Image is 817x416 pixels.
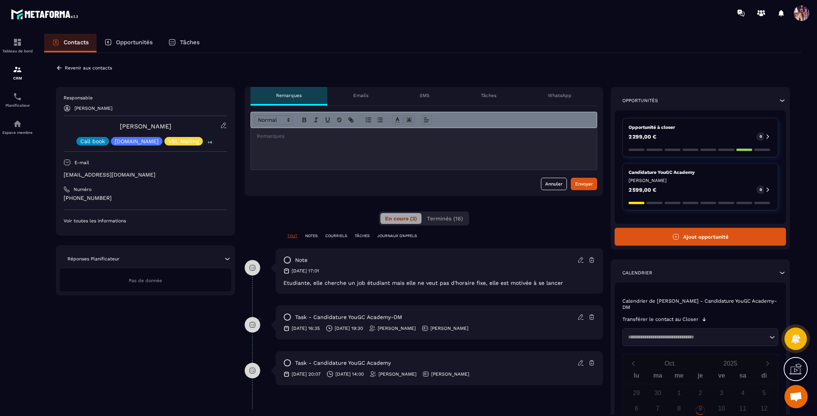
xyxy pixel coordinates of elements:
p: JOURNAUX D'APPELS [377,233,417,239]
p: +4 [205,138,215,146]
img: scheduler [13,92,22,101]
p: Tâches [481,92,496,99]
p: WhatsApp [548,92,572,99]
div: Envoyer [575,180,593,188]
input: Search for option [625,333,767,341]
a: Tâches [161,34,207,52]
p: [PERSON_NAME] [430,325,468,331]
a: formationformationTableau de bord [2,32,33,59]
button: Ajout opportunité [615,228,786,246]
p: Contacts [64,39,89,46]
img: formation [13,65,22,74]
a: schedulerschedulerPlanificateur [2,86,33,113]
p: Opportunités [116,39,153,46]
p: [DATE] 19:30 [335,325,363,331]
p: [DATE] 17:01 [292,268,319,274]
p: [DATE] 14:00 [335,371,364,377]
span: En cours (3) [385,215,417,222]
p: Remarques [276,92,302,99]
p: Responsable [64,95,227,101]
p: VSL Mailing [168,139,199,144]
p: 0 [760,187,762,192]
p: Tableau de bord [2,49,33,53]
a: Contacts [44,34,97,52]
p: E-mail [74,159,89,166]
img: logo [11,7,81,21]
div: Ouvrir le chat [784,385,808,408]
span: Pas de donnée [129,278,162,283]
p: [PERSON_NAME] [74,106,112,111]
p: Emails [353,92,368,99]
div: Search for option [622,328,778,346]
p: Etudiante, elle cherche un job étudiant mais elle ne veut pas d'horaire fixe, elle est motivée à ... [283,280,595,286]
p: [PERSON_NAME] [629,177,772,184]
p: [PHONE_NUMBER] [64,194,227,202]
p: Numéro [74,186,92,192]
p: task - Candidature YouGC Academy [295,359,391,367]
p: note [295,257,307,264]
p: Planificateur [2,103,33,107]
p: Opportunités [622,97,658,104]
a: [PERSON_NAME] [120,123,171,130]
button: Envoyer [571,178,597,190]
span: Terminés (16) [427,215,463,222]
p: [PERSON_NAME] [431,371,469,377]
p: Calendrier [622,270,652,276]
button: En cours (3) [380,213,421,224]
p: SMS [420,92,430,99]
p: Espace membre [2,130,33,135]
p: Voir toutes les informations [64,218,227,224]
button: Annuler [541,178,567,190]
p: NOTES [305,233,318,239]
p: [PERSON_NAME] [378,371,416,377]
p: [EMAIL_ADDRESS][DOMAIN_NAME] [64,171,227,179]
p: TÂCHES [355,233,370,239]
p: Revenir aux contacts [65,65,112,71]
p: TOUT [287,233,297,239]
p: Opportunité à closer [629,124,772,130]
p: [PERSON_NAME] [378,325,416,331]
p: CRM [2,76,33,80]
img: automations [13,119,22,128]
p: Transférer le contact au Closer [622,316,698,322]
img: formation [13,38,22,47]
p: [DOMAIN_NAME] [115,139,159,144]
p: task - Candidature YouGC Academy-DM [295,314,402,321]
button: Terminés (16) [422,213,468,224]
p: 0 [760,134,762,139]
p: Réponses Planificateur [67,256,119,262]
p: [DATE] 20:07 [292,371,321,377]
p: Candidature YouGC Academy [629,169,772,175]
p: 2 299,00 € [629,134,656,139]
p: Call book [80,139,105,144]
p: [DATE] 16:35 [292,325,320,331]
p: Calendrier de [PERSON_NAME] - Candidature YouGC Academy-DM [622,298,778,310]
a: Opportunités [97,34,161,52]
p: COURRIELS [325,233,347,239]
a: automationsautomationsEspace membre [2,113,33,140]
p: Tâches [180,39,200,46]
p: 2 599,00 € [629,187,656,192]
a: formationformationCRM [2,59,33,86]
